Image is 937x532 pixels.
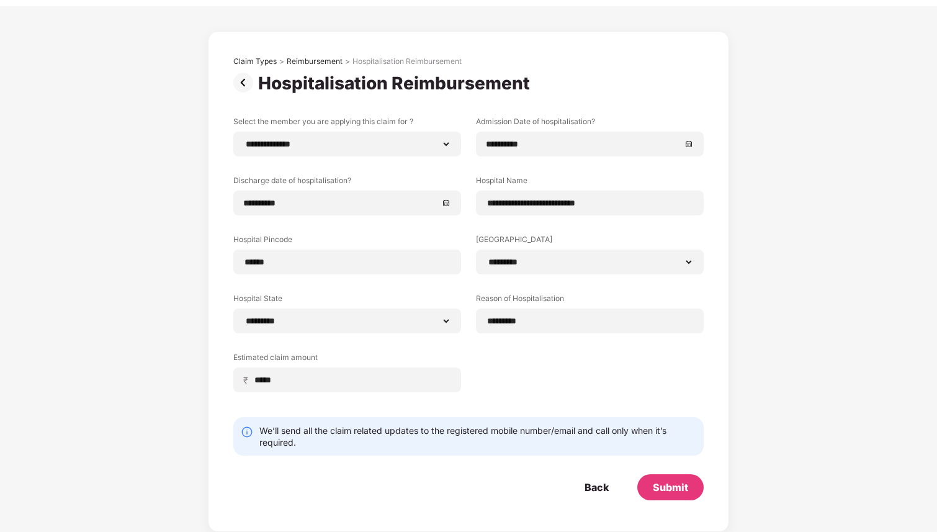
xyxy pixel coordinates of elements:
div: > [345,56,350,66]
div: Hospitalisation Reimbursement [258,73,535,94]
label: Hospital State [233,293,461,309]
div: Back [585,480,609,494]
div: Claim Types [233,56,277,66]
img: svg+xml;base64,PHN2ZyBpZD0iSW5mby0yMHgyMCIgeG1sbnM9Imh0dHA6Ly93d3cudzMub3JnLzIwMDAvc3ZnIiB3aWR0aD... [241,426,253,438]
span: ₹ [243,374,253,386]
div: Submit [653,480,688,494]
div: We’ll send all the claim related updates to the registered mobile number/email and call only when... [259,425,696,448]
label: Reason of Hospitalisation [476,293,704,309]
div: Reimbursement [287,56,343,66]
label: [GEOGRAPHIC_DATA] [476,234,704,250]
label: Select the member you are applying this claim for ? [233,116,461,132]
div: Hospitalisation Reimbursement [352,56,462,66]
label: Hospital Name [476,175,704,191]
img: svg+xml;base64,PHN2ZyBpZD0iUHJldi0zMngzMiIgeG1sbnM9Imh0dHA6Ly93d3cudzMub3JnLzIwMDAvc3ZnIiB3aWR0aD... [233,73,258,92]
label: Discharge date of hospitalisation? [233,175,461,191]
label: Hospital Pincode [233,234,461,250]
label: Estimated claim amount [233,352,461,367]
div: > [279,56,284,66]
label: Admission Date of hospitalisation? [476,116,704,132]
